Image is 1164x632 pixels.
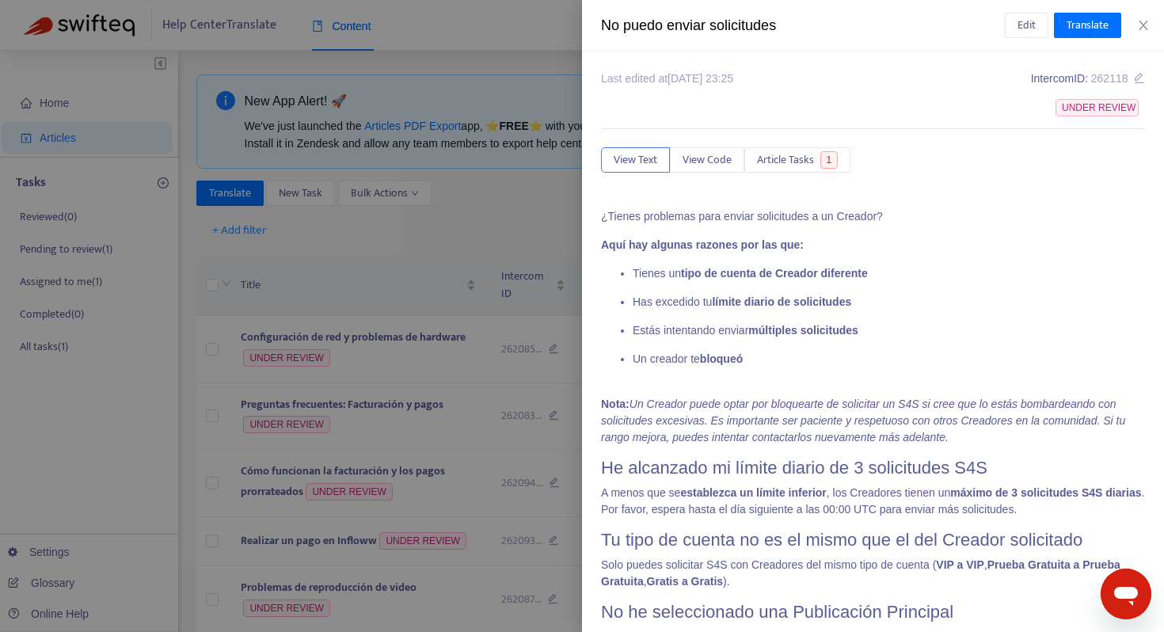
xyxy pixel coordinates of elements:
[633,294,1145,310] p: Has excedido tu
[1054,13,1121,38] button: Translate
[1067,17,1109,34] span: Translate
[681,267,868,280] b: tipo de cuenta de Creador diferente
[601,485,1145,518] p: A menos que se , los Creadores tienen un . Por favor, espera hasta el día siguiente a las 00:00 U...
[680,486,826,499] b: establezca un límite inferior
[601,602,1145,622] h1: No he seleccionado una Publicación Principal
[700,352,743,365] b: bloqueó
[748,324,858,337] b: múltiples solicitudes
[1005,13,1048,38] button: Edit
[633,322,1145,339] p: Estás intentando enviar
[1132,18,1154,33] button: Close
[614,151,657,169] span: View Text
[1056,99,1139,116] span: UNDER REVIEW
[820,151,839,169] span: 1
[1137,19,1150,32] span: close
[601,398,1125,444] i: Un Creador puede optar por bloquearte de solicitar un S4S si cree que lo estás bombardeando con s...
[670,147,744,173] button: View Code
[757,151,814,169] span: Article Tasks
[712,295,851,308] b: límite diario de solicitudes
[601,398,630,410] b: Nota:
[601,15,1005,36] div: No puedo enviar solicitudes
[936,558,983,571] b: VIP a VIP
[950,486,1141,499] b: máximo de 3 solicitudes S4S diarias
[1018,17,1036,34] span: Edit
[601,458,1145,478] h1: He alcanzado mi límite diario de 3 solicitudes S4S
[1091,72,1128,85] span: 262118
[1101,569,1151,619] iframe: Button to launch messaging window
[601,208,1145,225] p: ¿Tienes problemas para enviar solicitudes a un Creador?
[601,530,1145,550] h1: Tu tipo de cuenta no es el mismo que el del Creador solicitado
[601,558,1120,588] b: Prueba Gratuita a Prueba Gratuita
[647,575,724,588] b: Gratis a Gratis
[1031,70,1145,87] div: Intercom ID:
[633,265,1145,282] p: Tienes un
[601,557,1145,590] p: Solo puedes solicitar S4S con Creadores del mismo tipo de cuenta ( , , ).
[601,238,804,251] b: Aquí hay algunas razones por las que:
[633,351,1145,384] p: Un creador te ​
[601,70,733,87] div: Last edited at [DATE] 23:25
[601,147,670,173] button: View Text
[683,151,732,169] span: View Code
[744,147,850,173] button: Article Tasks1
